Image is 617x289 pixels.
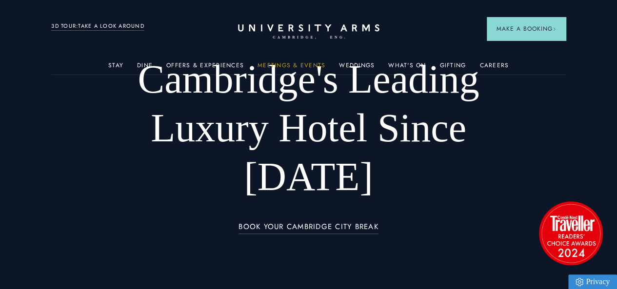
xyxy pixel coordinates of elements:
[108,62,123,75] a: Stay
[534,196,607,270] img: image-2524eff8f0c5d55edbf694693304c4387916dea5-1501x1501-png
[239,223,378,234] a: BOOK YOUR CAMBRIDGE CITY BREAK
[137,62,153,75] a: Dine
[388,62,426,75] a: What's On
[166,62,244,75] a: Offers & Experiences
[339,62,375,75] a: Weddings
[479,62,509,75] a: Careers
[497,24,556,33] span: Make a Booking
[258,62,325,75] a: Meetings & Events
[440,62,466,75] a: Gifting
[576,278,583,286] img: Privacy
[568,274,617,289] a: Privacy
[103,55,514,201] h1: Cambridge's Leading Luxury Hotel Since [DATE]
[51,22,144,31] a: 3D TOUR:TAKE A LOOK AROUND
[553,27,556,31] img: Arrow icon
[238,24,379,39] a: Home
[487,17,566,40] button: Make a BookingArrow icon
